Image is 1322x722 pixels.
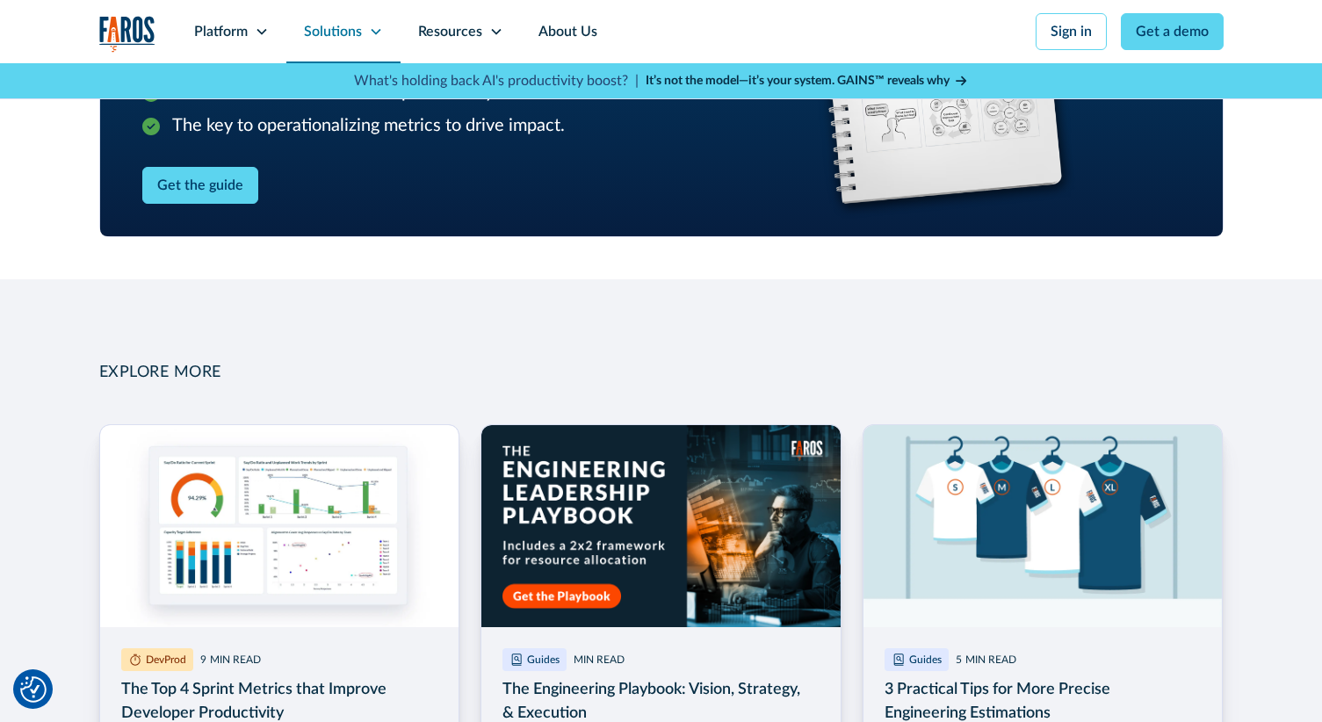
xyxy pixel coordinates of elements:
div: Platform [194,21,248,42]
a: It’s not the model—it’s your system. GAINS™ reveals why [646,72,969,90]
p: What's holding back AI's productivity boost? | [354,70,639,91]
a: home [99,16,155,52]
a: Get the guide [142,167,258,204]
a: Sign in [1036,13,1107,50]
img: Revisit consent button [20,676,47,703]
div: Resources [418,21,482,42]
strong: It’s not the model—it’s your system. GAINS™ reveals why [646,75,950,87]
div: Solutions [304,21,362,42]
h2: EXPLORE MORE [99,364,1224,383]
img: Logo of the analytics and reporting company Faros. [99,16,155,52]
button: Cookie Settings [20,676,47,703]
p: The key to operationalizing metrics to drive impact. [172,112,565,139]
a: Get a demo [1121,13,1224,50]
